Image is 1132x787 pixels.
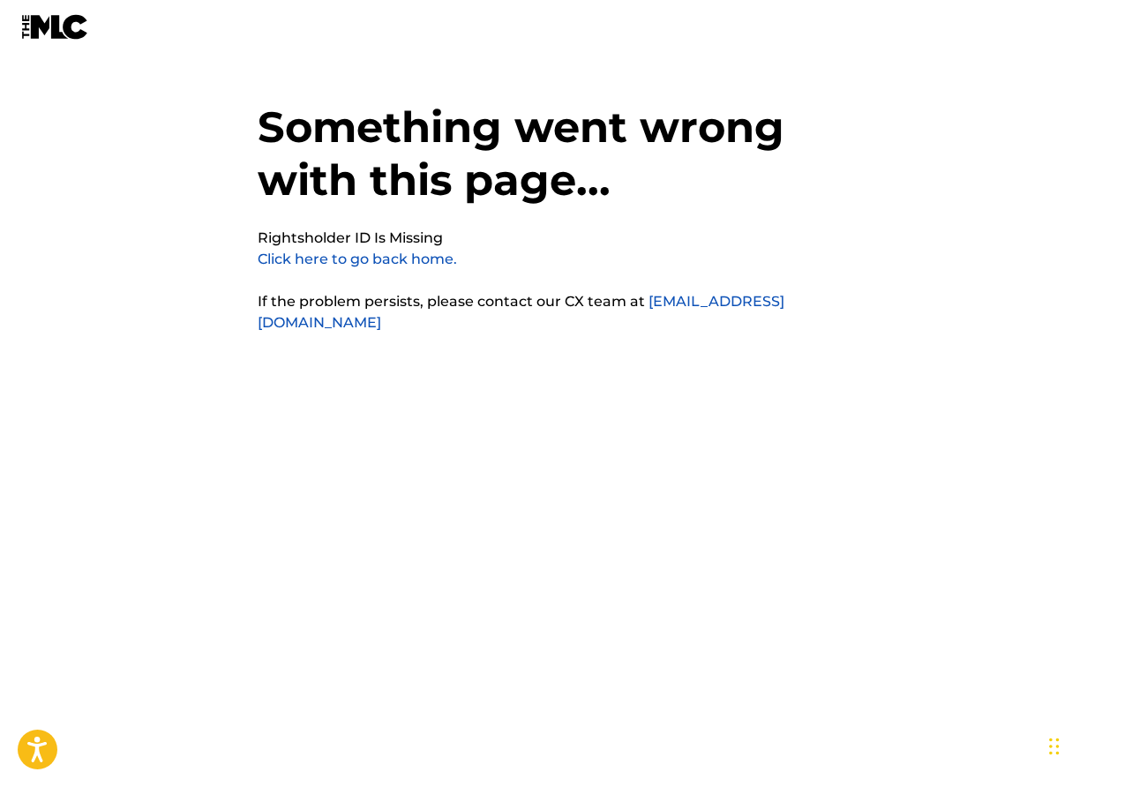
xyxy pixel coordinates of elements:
[258,228,443,249] pre: Rightsholder ID Is Missing
[258,293,784,331] a: [EMAIL_ADDRESS][DOMAIN_NAME]
[258,291,875,334] p: If the problem persists, please contact our CX team at
[1049,720,1060,773] div: Drag
[258,251,457,267] a: Click here to go back home.
[258,101,875,228] h1: Something went wrong with this page...
[1083,513,1132,658] iframe: Resource Center
[1044,702,1132,787] iframe: Chat Widget
[21,14,89,40] img: MLC Logo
